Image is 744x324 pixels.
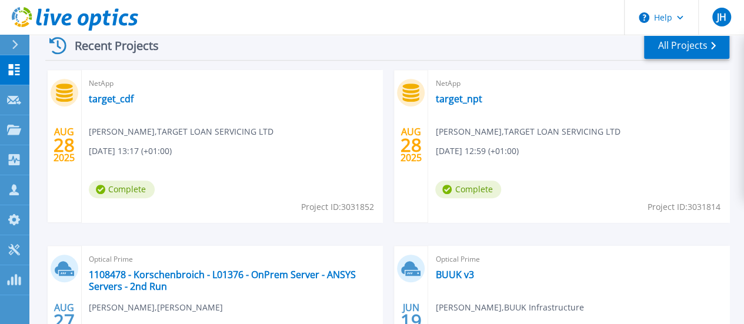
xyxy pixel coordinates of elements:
span: [DATE] 12:59 (+01:00) [435,145,518,158]
span: Optical Prime [89,253,376,266]
a: BUUK v3 [435,269,473,280]
div: Recent Projects [45,31,175,60]
span: 28 [401,140,422,150]
span: Complete [435,181,501,198]
a: 1108478 - Korschenbroich - L01376 - OnPrem Server - ANSYS Servers - 2nd Run [89,269,376,292]
a: All Projects [644,32,729,59]
span: [PERSON_NAME] , [PERSON_NAME] [89,301,223,314]
span: [PERSON_NAME] , BUUK Infrastructure [435,301,583,314]
span: JH [716,12,726,22]
span: 28 [54,140,75,150]
span: [PERSON_NAME] , TARGET LOAN SERVICING LTD [89,125,273,138]
div: AUG 2025 [53,123,75,166]
a: target_cdf [89,93,134,105]
span: Optical Prime [435,253,722,266]
a: target_npt [435,93,482,105]
span: Project ID: 3031852 [301,201,373,213]
span: Project ID: 3031814 [648,201,720,213]
span: [PERSON_NAME] , TARGET LOAN SERVICING LTD [435,125,620,138]
span: Complete [89,181,155,198]
span: NetApp [435,77,722,90]
div: AUG 2025 [400,123,422,166]
span: [DATE] 13:17 (+01:00) [89,145,172,158]
span: NetApp [89,77,376,90]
